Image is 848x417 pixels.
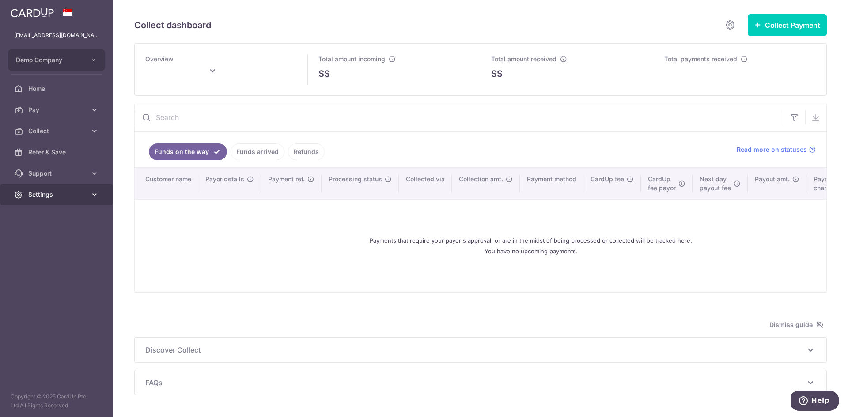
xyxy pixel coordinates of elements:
span: Next day payout fee [700,175,731,192]
span: Total amount incoming [318,55,385,63]
span: Collect [28,127,87,135]
span: Discover Collect [145,345,805,355]
p: Discover Collect [145,345,816,355]
span: Total payments received [664,55,737,63]
span: Payment ref. [268,175,305,184]
span: Help [20,6,38,14]
button: Demo Company [8,49,105,71]
a: Funds on the way [149,143,227,160]
button: Collect Payment [748,14,827,36]
th: Payment method [520,168,583,199]
span: Overview [145,55,174,63]
span: Demo Company [16,56,81,64]
span: Payout amt. [755,175,790,184]
span: Refer & Save [28,148,87,157]
h5: Collect dashboard [134,18,211,32]
img: CardUp [11,7,54,18]
span: Support [28,169,87,178]
span: Payor details [205,175,244,184]
span: Home [28,84,87,93]
span: Pay [28,105,87,114]
span: CardUp fee payor [648,175,676,192]
span: Total amount received [491,55,556,63]
input: Search [135,103,784,131]
th: Collected via [399,168,452,199]
span: Collection amt. [459,175,503,184]
span: S$ [491,67,503,80]
a: Refunds [288,143,325,160]
span: FAQs [145,377,805,388]
span: Settings [28,190,87,199]
a: Read more on statuses [737,145,816,154]
th: Customer name [135,168,198,199]
iframe: Opens a widget where you can find more information [791,391,839,413]
p: [EMAIL_ADDRESS][DOMAIN_NAME] [14,31,99,40]
span: Dismiss guide [769,319,823,330]
span: S$ [318,67,330,80]
span: CardUp fee [591,175,624,184]
span: Read more on statuses [737,145,807,154]
a: Funds arrived [231,143,284,160]
span: Processing status [329,175,382,184]
p: FAQs [145,377,816,388]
